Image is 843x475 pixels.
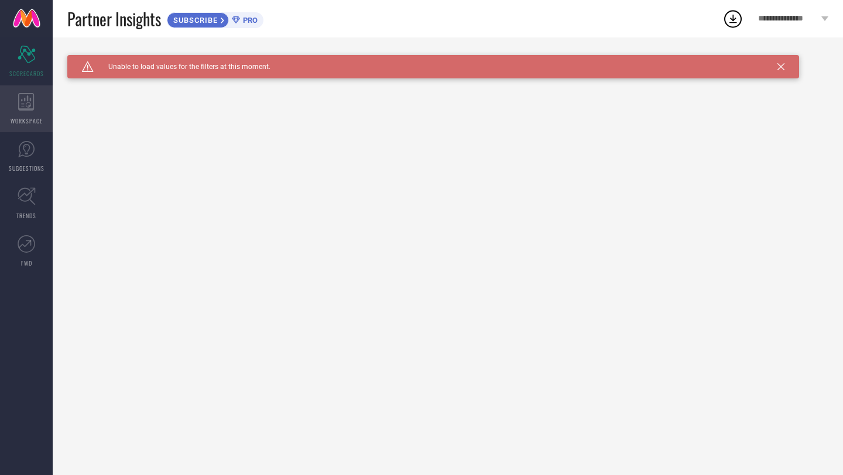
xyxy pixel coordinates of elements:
span: Partner Insights [67,7,161,31]
span: WORKSPACE [11,116,43,125]
div: Open download list [722,8,743,29]
div: Unable to load filters at this moment. Please try later. [67,55,828,64]
span: SCORECARDS [9,69,44,78]
span: SUBSCRIBE [167,16,221,25]
span: Unable to load values for the filters at this moment. [94,63,270,71]
span: SUGGESTIONS [9,164,44,173]
span: TRENDS [16,211,36,220]
span: FWD [21,259,32,267]
span: PRO [240,16,258,25]
a: SUBSCRIBEPRO [167,9,263,28]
